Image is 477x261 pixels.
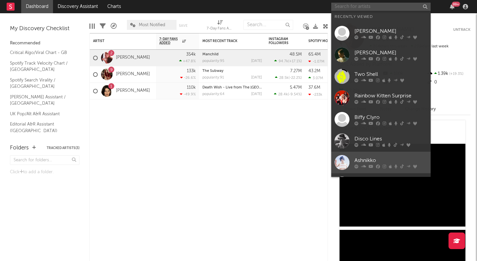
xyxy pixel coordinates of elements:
[179,24,187,27] button: Save
[139,23,165,27] span: Most Notified
[207,25,233,33] div: 7-Day Fans Added (7-Day Fans Added)
[159,37,181,45] span: 7-Day Fans Added
[275,76,302,80] div: ( )
[308,85,320,90] div: 37.6M
[295,38,302,44] button: Filter by Instagram Followers
[279,60,288,63] span: 94.7k
[278,93,288,96] span: 28.4k
[308,59,324,64] div: -1.07M
[202,92,225,96] div: popularity: 64
[354,70,427,78] div: Two Shell
[279,76,289,80] span: 28.5k
[274,92,302,96] div: ( )
[331,87,431,109] a: Rainbow Kitten Surprise
[10,25,79,33] div: My Discovery Checklist
[202,86,288,89] a: Death Wish - Live from The [GEOGRAPHIC_DATA]
[10,93,73,107] a: [PERSON_NAME] Assistant / [GEOGRAPHIC_DATA]
[89,17,95,36] div: Edit Columns
[10,168,79,176] div: Click to add a folder.
[308,92,322,97] div: -233k
[93,39,143,43] div: Artist
[10,155,79,165] input: Search for folders...
[189,38,196,44] button: Filter by 7-Day Fans Added
[308,76,323,80] div: 3.07M
[354,92,427,100] div: Rainbow Kitten Surprise
[186,52,196,57] div: 354k
[10,144,29,152] div: Folders
[116,55,150,61] a: [PERSON_NAME]
[202,69,262,73] div: The Subway
[180,76,196,80] div: -26.6 %
[331,3,431,11] input: Search for artists
[331,173,431,195] a: Cil
[450,4,454,9] button: 99+
[202,69,224,73] a: The Subway
[255,38,262,44] button: Filter by Most Recent Track
[202,53,219,56] a: Manchild
[47,146,79,150] button: Tracked Artists(3)
[290,52,302,57] div: 48.5M
[243,20,293,30] input: Search...
[187,85,196,90] div: 110k
[251,76,262,79] div: [DATE]
[308,39,358,43] div: Spotify Monthly Listeners
[426,70,470,78] div: 1.39k
[179,59,196,63] div: +47.8 %
[354,27,427,35] div: [PERSON_NAME]
[331,44,431,66] a: [PERSON_NAME]
[354,156,427,164] div: Ashnikko
[452,2,460,7] div: 99 +
[331,130,431,152] a: Disco Lines
[100,17,106,36] div: Filters
[10,49,73,56] a: Critical Algo/Viral Chart - GB
[207,17,233,36] div: 7-Day Fans Added (7-Day Fans Added)
[331,152,431,173] a: Ashnikko
[453,26,470,33] button: Untrack
[202,53,262,56] div: Manchild
[290,85,302,90] div: 5.47M
[116,88,150,94] a: [PERSON_NAME]
[116,72,150,77] a: [PERSON_NAME]
[290,76,301,80] span: -22.2 %
[202,76,224,79] div: popularity: 91
[10,60,73,73] a: Spotify Track Velocity Chart / [GEOGRAPHIC_DATA]
[335,13,427,21] div: Recently Viewed
[331,109,431,130] a: Biffy Clyro
[10,110,73,118] a: UK Pop/Alt A&R Assistant
[10,77,73,90] a: Spotify Search Virality / [GEOGRAPHIC_DATA]
[308,69,320,73] div: 43.2M
[269,37,292,45] div: Instagram Followers
[354,135,427,143] div: Disco Lines
[274,59,302,63] div: ( )
[354,113,427,121] div: Biffy Clyro
[354,49,427,57] div: [PERSON_NAME]
[448,72,463,76] span: +19.3 %
[10,39,79,47] div: Recommended
[290,69,302,73] div: 7.27M
[426,78,470,87] div: 0
[180,92,196,96] div: -49.9 %
[187,69,196,73] div: 133k
[251,59,262,63] div: [DATE]
[289,60,301,63] span: +17.1 %
[331,23,431,44] a: [PERSON_NAME]
[251,92,262,96] div: [DATE]
[202,39,252,43] div: Most Recent Track
[289,93,301,96] span: -9.54 %
[202,59,224,63] div: popularity: 95
[202,86,262,89] div: Death Wish - Live from The O2 Arena
[146,38,153,44] button: Filter by Artist
[331,66,431,87] a: Two Shell
[308,52,321,57] div: 65.4M
[10,121,73,134] a: Editorial A&R Assistant ([GEOGRAPHIC_DATA])
[111,17,117,36] div: A&R Pipeline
